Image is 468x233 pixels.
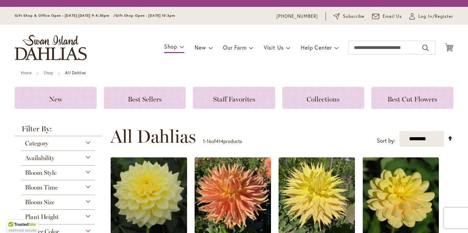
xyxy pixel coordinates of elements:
[15,125,102,136] strong: Filter By:
[377,134,395,147] label: Sort by:
[15,13,115,18] span: Gift Shop & Office Open - [DATE]-[DATE] 9-4:30pm /
[25,198,54,206] span: Bloom Size
[203,138,205,144] span: 1
[264,44,284,51] span: Visit Us
[49,95,62,103] span: New
[25,213,59,221] span: Plant Height
[128,95,162,103] span: Best Sellers
[25,140,48,147] span: Category
[372,13,402,20] a: Email Us
[25,184,58,191] span: Bloom Time
[223,44,246,51] span: Our Farm
[115,13,175,18] span: Gift Shop Open - [DATE] 10-3pm
[282,87,364,109] a: Collections
[418,13,453,20] span: Log In/Register
[164,43,177,50] span: Shop
[383,13,402,20] span: Email Us
[343,13,365,20] span: Subscribe
[15,35,87,60] a: store logo
[409,13,453,20] a: Log In/Register
[207,138,211,144] span: 16
[213,95,255,103] span: Staff Favorites
[422,42,429,53] button: Search
[104,87,186,109] a: Best Sellers
[333,13,365,20] a: Subscribe
[25,169,57,177] span: Bloom Style
[387,95,437,103] span: Best Cut Flowers
[193,87,275,109] a: Staff Favorites
[301,44,332,51] span: Help Center
[195,44,206,51] span: New
[110,126,196,147] span: All Dahlias
[15,87,97,109] a: New
[203,136,242,147] p: - of products
[65,70,86,75] strong: All Dahlias
[371,87,453,109] a: Best Cut Flowers
[21,70,32,75] a: Home
[25,154,54,162] span: Availability
[216,138,223,144] span: 414
[5,209,24,228] iframe: Launch Accessibility Center
[276,13,318,20] a: [PHONE_NUMBER]
[44,70,53,75] a: Shop
[307,95,340,103] span: Collections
